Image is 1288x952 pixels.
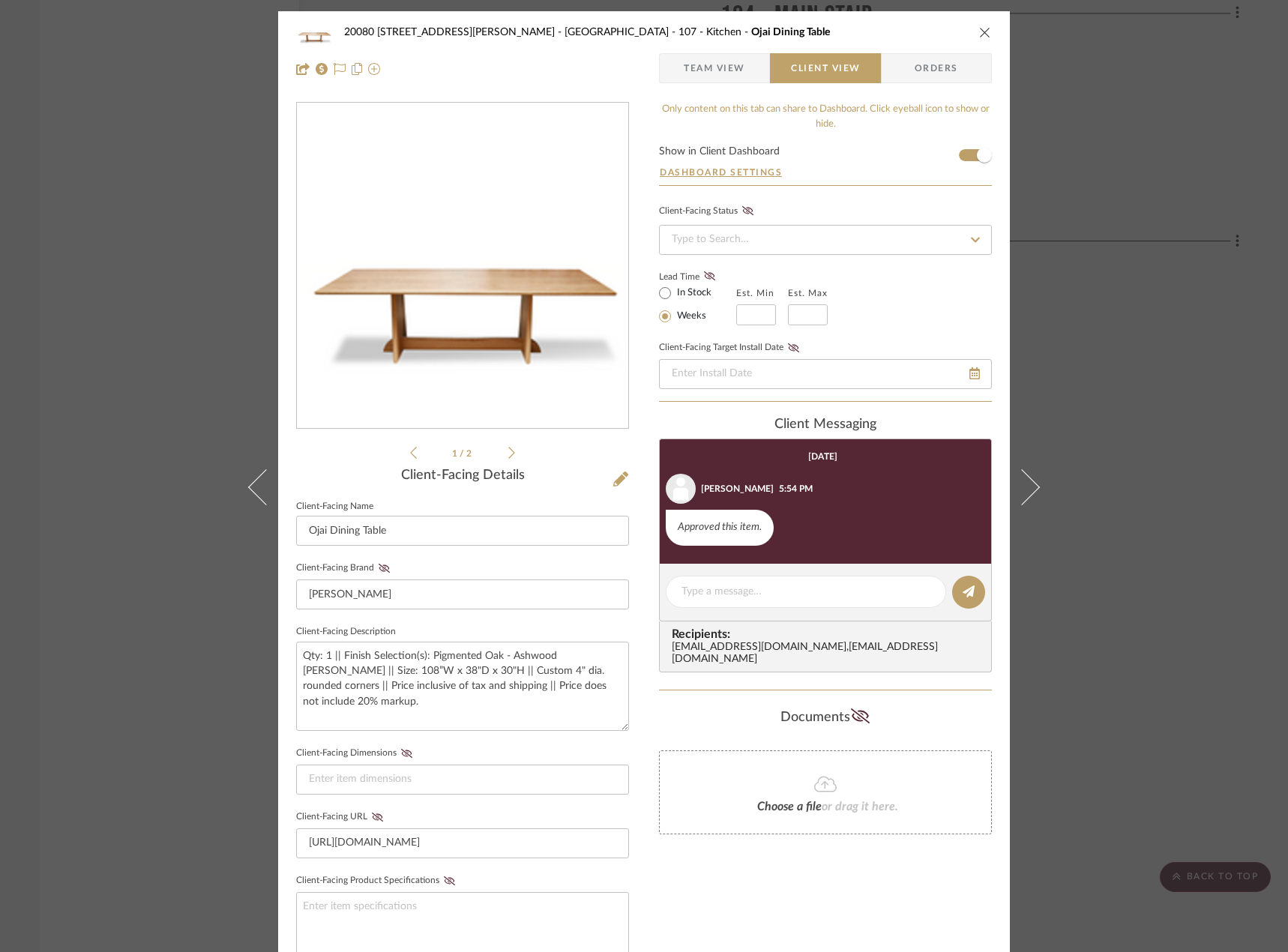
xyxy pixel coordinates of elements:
button: Client-Facing Brand [374,563,394,573]
input: Type to Search… [659,225,992,255]
label: Est. Min [736,288,774,298]
button: Dashboard Settings [659,166,783,179]
button: Client-Facing Product Specifications [439,876,460,886]
button: Client-Facing Dimensions [397,748,417,759]
mat-radio-group: Select item type [659,283,736,325]
span: 107 - Kitchen [678,27,751,37]
label: In Stock [674,286,711,300]
span: / [460,449,466,458]
div: [PERSON_NAME] [701,482,774,495]
div: Client-Facing Status [659,204,758,219]
span: Orders [898,53,975,83]
span: Team View [684,53,745,83]
div: Documents [659,705,992,729]
span: 2 [466,449,474,458]
div: [DATE] [808,451,837,462]
span: Ojai Dining Table [751,27,830,37]
span: Client View [791,53,860,83]
input: Enter Install Date [659,359,992,389]
div: Client-Facing Details [296,468,629,484]
div: client Messaging [659,417,992,433]
label: Est. Max [788,288,828,298]
label: Weeks [674,310,706,323]
input: Enter Client-Facing Brand [296,579,629,609]
input: Enter Client-Facing Item Name [296,516,629,546]
label: Client-Facing Dimensions [296,748,417,759]
label: Client-Facing Description [296,628,396,636]
button: close [978,25,992,39]
label: Client-Facing URL [296,812,388,822]
img: 39469a06-f146-48e4-935f-7d4b43af8104_48x40.jpg [296,17,332,47]
input: Enter item dimensions [296,765,629,795]
div: [EMAIL_ADDRESS][DOMAIN_NAME] , [EMAIL_ADDRESS][DOMAIN_NAME] [672,642,985,666]
div: 0 [297,103,628,429]
div: Only content on this tab can share to Dashboard. Click eyeball icon to show or hide. [659,102,992,131]
label: Client-Facing Product Specifications [296,876,460,886]
img: user_avatar.png [666,474,696,504]
label: Lead Time [659,270,736,283]
div: Approved this item. [666,510,774,546]
button: Lead Time [699,269,720,284]
label: Client-Facing Target Install Date [659,343,804,353]
span: Choose a file [757,801,822,813]
label: Client-Facing Brand [296,563,394,573]
span: 20080 [STREET_ADDRESS][PERSON_NAME] - [GEOGRAPHIC_DATA] [344,27,678,37]
button: Client-Facing URL [367,812,388,822]
div: 5:54 PM [779,482,813,495]
span: or drag it here. [822,801,898,813]
img: 39469a06-f146-48e4-935f-7d4b43af8104_436x436.jpg [297,142,628,391]
input: Enter item URL [296,828,629,858]
label: Client-Facing Name [296,503,373,510]
button: Client-Facing Target Install Date [783,343,804,353]
span: Recipients: [672,627,985,641]
span: 1 [452,449,460,458]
